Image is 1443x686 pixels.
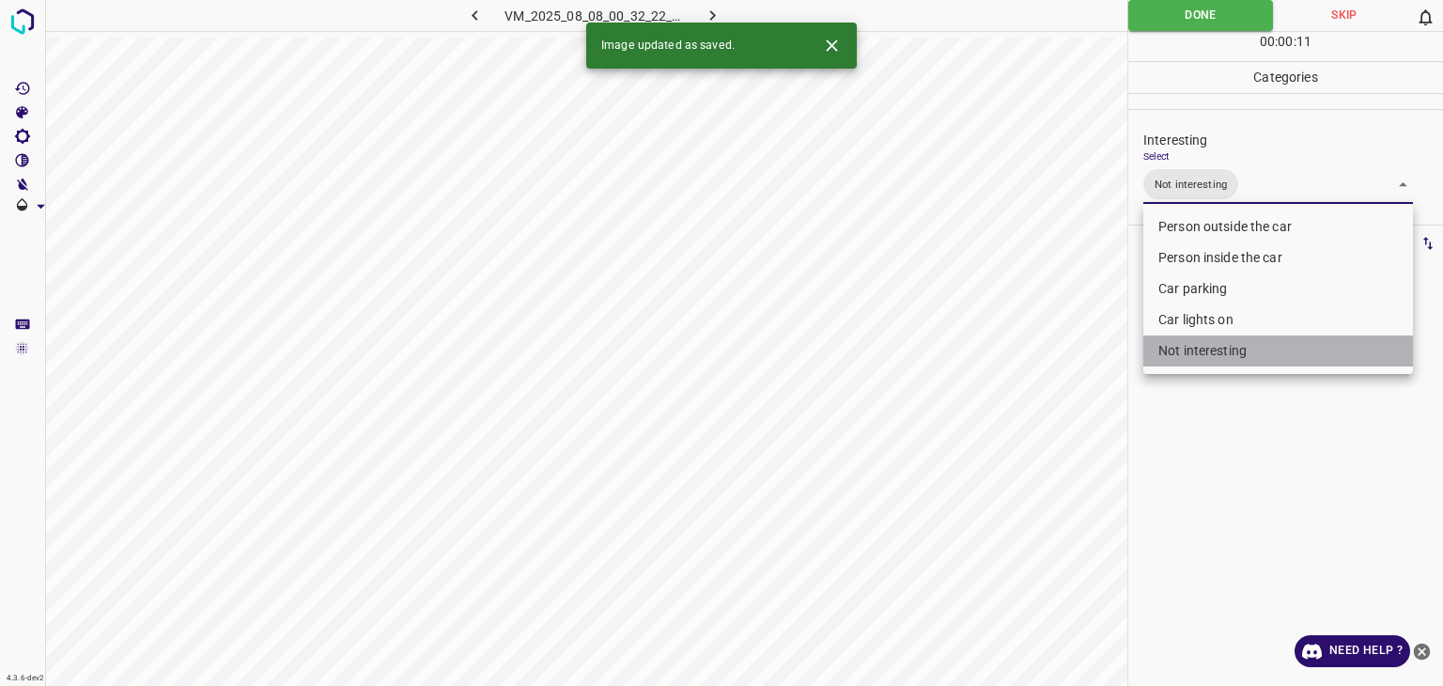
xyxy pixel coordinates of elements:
[815,28,849,63] button: Close
[1143,304,1413,335] li: Car lights on
[1143,242,1413,273] li: Person inside the car
[1143,211,1413,242] li: Person outside the car
[1143,335,1413,366] li: Not interesting
[1143,273,1413,304] li: Car parking
[601,38,735,55] span: Image updated as saved.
